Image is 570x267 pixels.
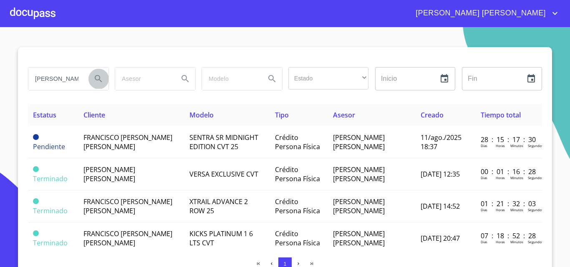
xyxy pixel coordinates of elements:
p: Minutos [510,207,523,212]
span: Crédito Persona Física [275,229,320,247]
p: Segundos [528,240,543,244]
p: Horas [496,240,505,244]
button: Search [262,69,282,89]
span: VERSA EXCLUSIVE CVT [189,170,258,179]
div: ​ [288,67,368,90]
span: 1 [283,261,286,267]
p: Minutos [510,175,523,180]
span: Modelo [189,110,214,120]
p: 00 : 01 : 16 : 28 [481,167,537,176]
span: XTRAIL ADVANCE 2 ROW 25 [189,197,248,215]
p: Horas [496,143,505,148]
p: Dias [481,240,487,244]
span: 11/ago./2025 18:37 [421,133,462,151]
input: search [28,67,85,90]
span: [DATE] 12:35 [421,170,460,179]
p: Dias [481,207,487,212]
p: Minutos [510,143,523,148]
input: search [115,67,172,90]
span: Estatus [33,110,56,120]
span: FRANCISCO [PERSON_NAME] [PERSON_NAME] [83,229,172,247]
p: Minutos [510,240,523,244]
span: KICKS PLATINUM 1 6 LTS CVT [189,229,253,247]
p: Segundos [528,175,543,180]
span: [PERSON_NAME] [PERSON_NAME] [83,165,135,183]
span: Terminado [33,238,68,247]
p: Dias [481,175,487,180]
span: Creado [421,110,444,120]
span: Terminado [33,198,39,204]
span: [DATE] 14:52 [421,202,460,211]
span: [PERSON_NAME] [PERSON_NAME] [333,133,385,151]
p: 07 : 18 : 52 : 28 [481,231,537,240]
span: Terminado [33,166,39,172]
button: Search [175,69,195,89]
span: [PERSON_NAME] [PERSON_NAME] [409,7,550,20]
span: Asesor [333,110,355,120]
span: SENTRA SR MIDNIGHT EDITION CVT 25 [189,133,258,151]
span: [PERSON_NAME] [PERSON_NAME] [333,165,385,183]
span: Cliente [83,110,105,120]
span: Crédito Persona Física [275,133,320,151]
span: Terminado [33,206,68,215]
p: Segundos [528,143,543,148]
span: Terminado [33,230,39,236]
span: FRANCISCO [PERSON_NAME] [PERSON_NAME] [83,197,172,215]
span: Pendiente [33,142,65,151]
span: [PERSON_NAME] [PERSON_NAME] [333,229,385,247]
span: Pendiente [33,134,39,140]
span: FRANCISCO [PERSON_NAME] [PERSON_NAME] [83,133,172,151]
button: Search [88,69,108,89]
span: Crédito Persona Física [275,197,320,215]
p: Dias [481,143,487,148]
p: Segundos [528,207,543,212]
span: Terminado [33,174,68,183]
span: [PERSON_NAME] [PERSON_NAME] [333,197,385,215]
p: Horas [496,175,505,180]
span: Tiempo total [481,110,521,120]
span: Tipo [275,110,289,120]
span: Crédito Persona Física [275,165,320,183]
input: search [202,67,259,90]
span: [DATE] 20:47 [421,234,460,243]
button: account of current user [409,7,560,20]
p: Horas [496,207,505,212]
p: 01 : 21 : 32 : 03 [481,199,537,208]
p: 28 : 15 : 17 : 30 [481,135,537,144]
